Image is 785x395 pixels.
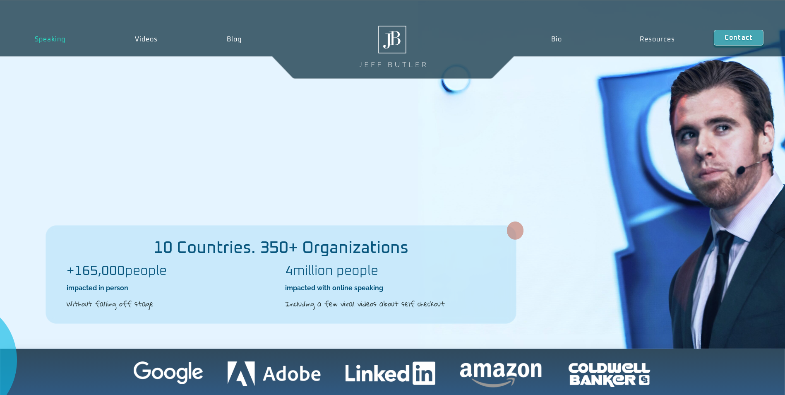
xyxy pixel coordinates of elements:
h2: Without falling off stage [67,299,277,309]
a: Resources [601,30,714,49]
h2: impacted with online speaking [285,284,495,293]
a: Blog [192,30,277,49]
h2: million people [285,265,495,278]
h2: impacted in person [67,284,277,293]
nav: Menu [512,30,714,49]
a: Bio [512,30,601,49]
h2: Including a few viral videos about self checkout [285,299,495,309]
h2: people [67,265,277,278]
a: Contact [714,30,763,46]
b: +165,000 [67,265,125,278]
a: Videos [100,30,192,49]
b: 4 [285,265,293,278]
span: Contact [725,34,753,41]
h2: 10 Countries. 350+ Organizations [46,240,516,256]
